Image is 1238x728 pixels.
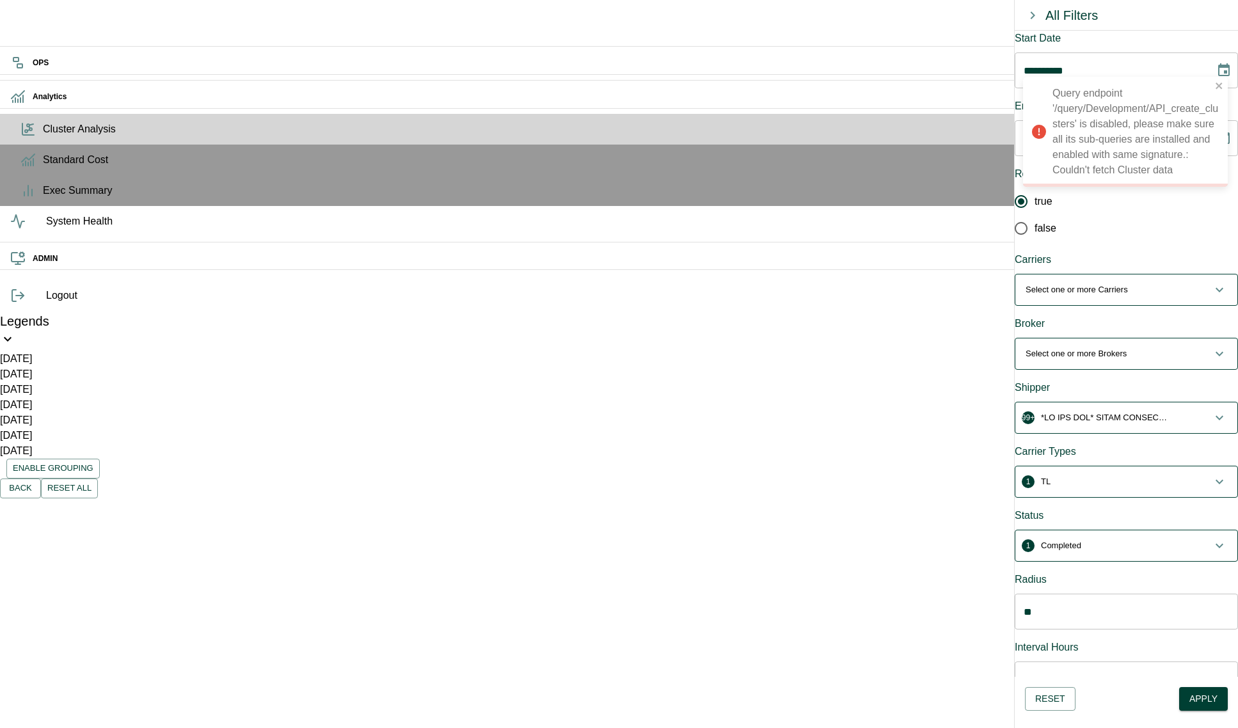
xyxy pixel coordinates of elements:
div: Return Summary [1015,166,1238,182]
p: Completed [1041,539,1081,552]
div: Interval Hours [1015,640,1238,655]
h6: ADMIN [33,253,1228,265]
button: close [1215,81,1224,93]
button: 99+*LO IPS DOL* SITAM CONSECT, 024 4AD ELI, SEDDOEIUS, 9458 T 16IN UT L, ETDOLO, 306 MAGNAALI ENI... [1015,402,1237,433]
p: Select one or more Brokers [1026,347,1127,360]
span: 1 [1022,539,1035,552]
h6: Analytics [33,91,1228,103]
div: Radius [1015,572,1238,587]
p: *LO IPS DOL* SITAM CONSECT, 024 4AD ELI, SEDDOEIUS, 9458 T 16IN UT L, ETDOLO, 306 MAGNAALI ENI, A... [1041,411,1169,424]
span: 99+ [1022,411,1035,424]
div: Broker [1015,316,1238,331]
p: Select one or more Carriers [1026,283,1128,296]
button: Select one or more Carriers [1015,274,1237,305]
button: Reset [1025,687,1075,711]
div: All Filters [1045,5,1098,26]
button: Apply [1179,687,1228,711]
span: Cluster Analysis [43,122,1228,137]
div: Carrier Types [1015,444,1238,459]
div: Query endpoint '/query/Development/API_create_clusters' is disabled, please make sure all its sub... [1023,77,1228,187]
span: 1 [1022,475,1035,488]
span: System Health [46,214,1228,229]
span: false [1035,221,1056,236]
span: true [1035,194,1052,209]
button: 1Completed [1015,530,1237,561]
div: Status [1015,508,1238,523]
span: Logout [46,288,1228,303]
button: Select one or more Brokers [1015,338,1237,369]
span: Standard Cost [43,152,1228,168]
div: End Date [1015,99,1238,114]
span: Exec Summary [43,183,1228,198]
div: Shipper [1015,380,1238,395]
button: 1TL [1015,466,1237,497]
p: TL [1041,475,1051,488]
div: Carriers [1015,252,1238,267]
div: Start Date [1015,31,1238,46]
h6: OPS [33,57,1228,69]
